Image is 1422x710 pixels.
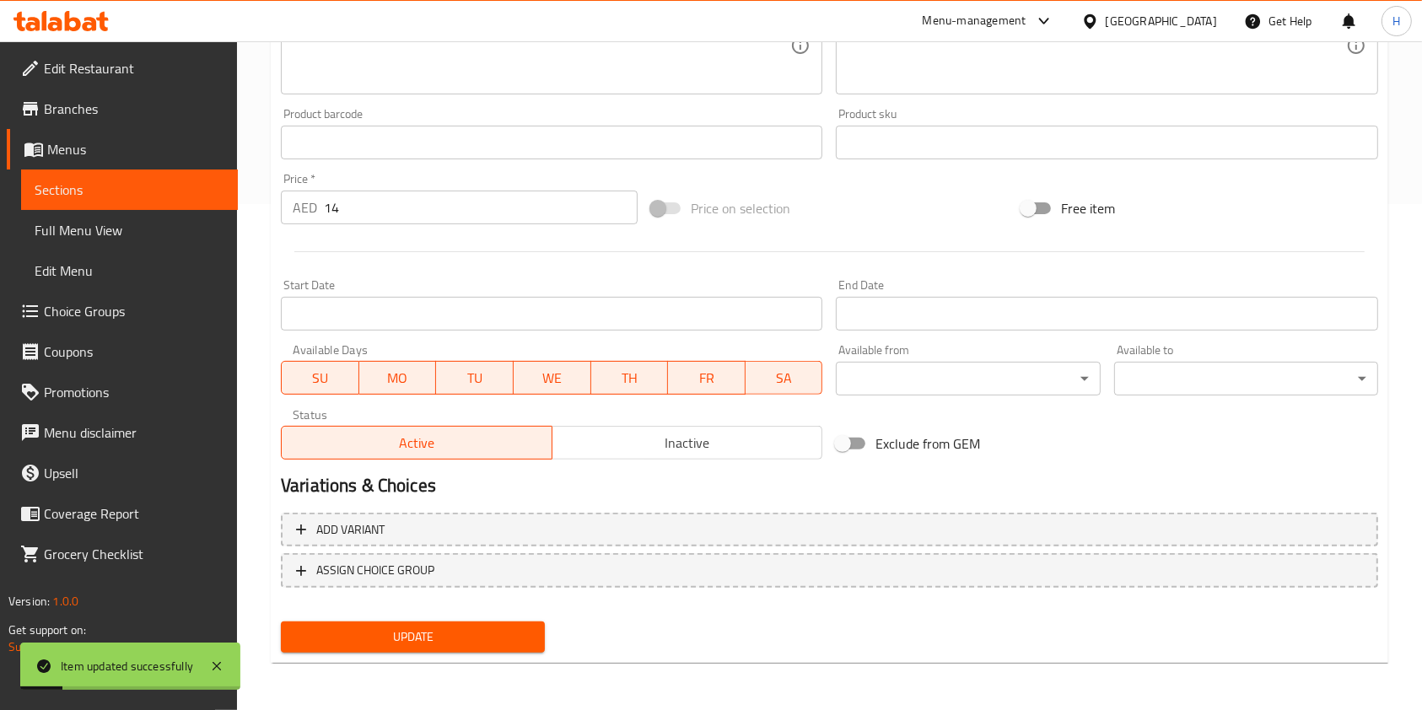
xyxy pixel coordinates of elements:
[293,197,317,218] p: AED
[836,362,1100,395] div: ​
[8,590,50,612] span: Version:
[7,493,238,534] a: Coverage Report
[316,519,385,541] span: Add variant
[281,553,1378,588] button: ASSIGN CHOICE GROUP
[293,6,790,86] textarea: Three-piece shawarma - a complete special combo.
[1114,362,1378,395] div: ​
[691,198,790,218] span: Price on selection
[436,361,514,395] button: TU
[324,191,638,224] input: Please enter price
[359,361,437,395] button: MO
[923,11,1026,31] div: Menu-management
[47,139,224,159] span: Menus
[281,621,545,653] button: Update
[61,657,193,675] div: Item updated successfully
[35,220,224,240] span: Full Menu View
[366,366,430,390] span: MO
[44,99,224,119] span: Branches
[288,431,546,455] span: Active
[520,366,584,390] span: WE
[1061,198,1115,218] span: Free item
[316,560,434,581] span: ASSIGN CHOICE GROUP
[668,361,746,395] button: FR
[288,366,353,390] span: SU
[8,619,86,641] span: Get support on:
[281,361,359,395] button: SU
[44,342,224,362] span: Coupons
[44,544,224,564] span: Grocery Checklist
[848,6,1345,86] textarea: شاورما ثلاث قطع - وجبة كومبو خاصة متكاملة.
[294,627,531,648] span: Update
[1106,12,1217,30] div: [GEOGRAPHIC_DATA]
[7,372,238,412] a: Promotions
[675,366,739,390] span: FR
[752,366,816,390] span: SA
[591,361,669,395] button: TH
[52,590,78,612] span: 1.0.0
[559,431,816,455] span: Inactive
[21,210,238,250] a: Full Menu View
[44,301,224,321] span: Choice Groups
[1392,12,1400,30] span: H
[7,89,238,129] a: Branches
[7,331,238,372] a: Coupons
[281,513,1378,547] button: Add variant
[281,126,822,159] input: Please enter product barcode
[875,433,980,454] span: Exclude from GEM
[746,361,823,395] button: SA
[7,291,238,331] a: Choice Groups
[44,463,224,483] span: Upsell
[598,366,662,390] span: TH
[443,366,507,390] span: TU
[8,636,116,658] a: Support.OpsPlatform
[7,129,238,169] a: Menus
[44,58,224,78] span: Edit Restaurant
[281,473,1378,498] h2: Variations & Choices
[552,426,823,460] button: Inactive
[7,412,238,453] a: Menu disclaimer
[836,126,1377,159] input: Please enter product sku
[44,422,224,443] span: Menu disclaimer
[7,453,238,493] a: Upsell
[35,261,224,281] span: Edit Menu
[44,382,224,402] span: Promotions
[281,426,552,460] button: Active
[35,180,224,200] span: Sections
[44,503,224,524] span: Coverage Report
[7,534,238,574] a: Grocery Checklist
[21,250,238,291] a: Edit Menu
[21,169,238,210] a: Sections
[7,48,238,89] a: Edit Restaurant
[514,361,591,395] button: WE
